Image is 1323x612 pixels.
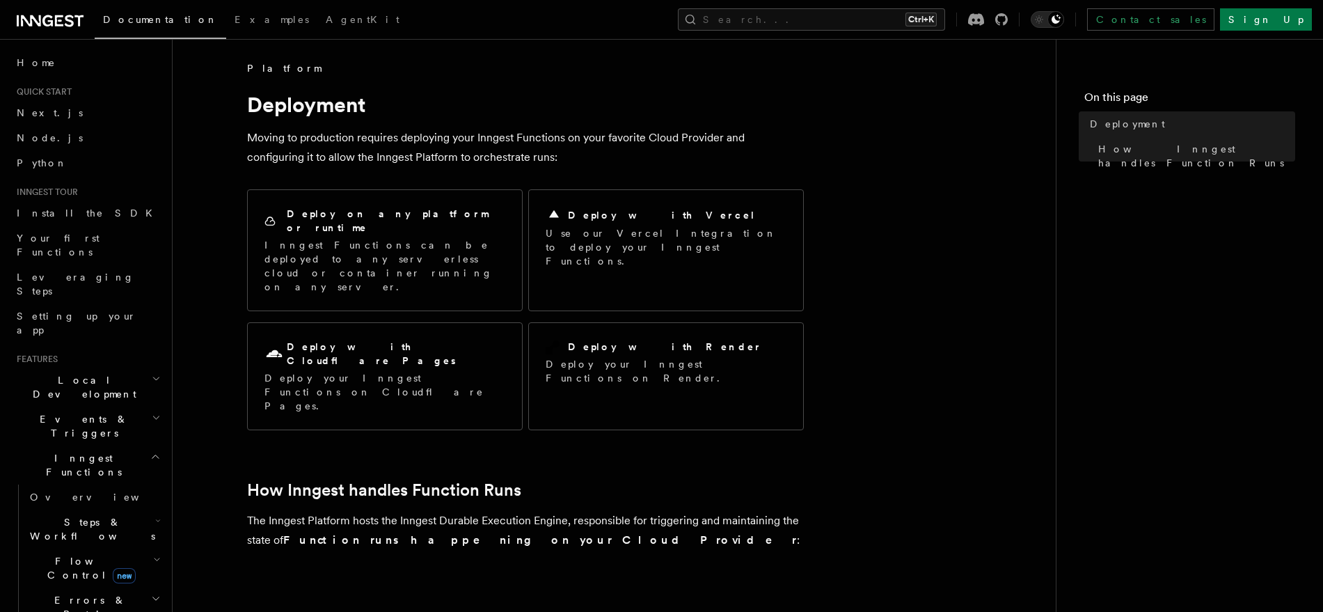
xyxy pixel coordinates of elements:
span: Inngest tour [11,187,78,198]
a: Examples [226,4,317,38]
span: Setting up your app [17,311,136,336]
span: Features [11,354,58,365]
a: Overview [24,485,164,510]
button: Steps & Workflows [24,510,164,549]
h4: On this page [1084,89,1295,111]
a: Your first Functions [11,226,164,265]
kbd: Ctrl+K [905,13,937,26]
button: Local Development [11,368,164,407]
a: Deploy with VercelUse our Vercel Integration to deploy your Inngest Functions. [528,189,804,311]
a: Next.js [11,100,164,125]
p: The Inngest Platform hosts the Inngest Durable Execution Engine, responsible for triggering and m... [247,511,804,550]
a: How Inngest handles Function Runs [1093,136,1295,175]
a: Python [11,150,164,175]
span: Flow Control [24,554,153,582]
span: Steps & Workflows [24,515,155,543]
svg: Cloudflare [264,345,284,364]
span: Quick start [11,86,72,97]
a: Deploy with RenderDeploy your Inngest Functions on Render. [528,322,804,430]
a: Home [11,50,164,75]
span: Examples [235,14,309,25]
span: Python [17,157,68,168]
span: How Inngest handles Function Runs [1098,142,1295,170]
p: Use our Vercel Integration to deploy your Inngest Functions. [546,226,786,268]
a: Contact sales [1087,8,1214,31]
span: Deployment [1090,117,1165,131]
a: AgentKit [317,4,408,38]
button: Events & Triggers [11,407,164,446]
a: How Inngest handles Function Runs [247,480,521,500]
span: Inngest Functions [11,451,150,479]
span: Overview [30,492,173,503]
h1: Deployment [247,92,804,117]
span: new [113,568,136,583]
a: Node.js [11,125,164,150]
p: Deploy your Inngest Functions on Cloudflare Pages. [264,371,505,413]
span: Platform [247,61,321,75]
a: Setting up your app [11,304,164,343]
span: Events & Triggers [11,412,152,440]
a: Deployment [1084,111,1295,136]
a: Install the SDK [11,201,164,226]
span: Install the SDK [17,207,161,219]
span: AgentKit [326,14,399,25]
span: Node.js [17,132,83,143]
span: Local Development [11,373,152,401]
span: Next.js [17,107,83,118]
a: Documentation [95,4,226,39]
button: Inngest Functions [11,446,164,485]
button: Search...Ctrl+K [678,8,945,31]
p: Moving to production requires deploying your Inngest Functions on your favorite Cloud Provider an... [247,128,804,167]
h2: Deploy with Cloudflare Pages [287,340,505,368]
p: Deploy your Inngest Functions on Render. [546,357,786,385]
a: Deploy with Cloudflare PagesDeploy your Inngest Functions on Cloudflare Pages. [247,322,523,430]
a: Sign Up [1220,8,1312,31]
h2: Deploy on any platform or runtime [287,207,505,235]
p: Inngest Functions can be deployed to any serverless cloud or container running on any server. [264,238,505,294]
h2: Deploy with Vercel [568,208,756,222]
strong: Function runs happening on your Cloud Provider [283,533,797,547]
a: Leveraging Steps [11,265,164,304]
span: Home [17,56,56,70]
span: Leveraging Steps [17,272,134,297]
span: Your first Functions [17,233,100,258]
a: Deploy on any platform or runtimeInngest Functions can be deployed to any serverless cloud or con... [247,189,523,311]
button: Flow Controlnew [24,549,164,588]
h2: Deploy with Render [568,340,762,354]
button: Toggle dark mode [1031,11,1064,28]
span: Documentation [103,14,218,25]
